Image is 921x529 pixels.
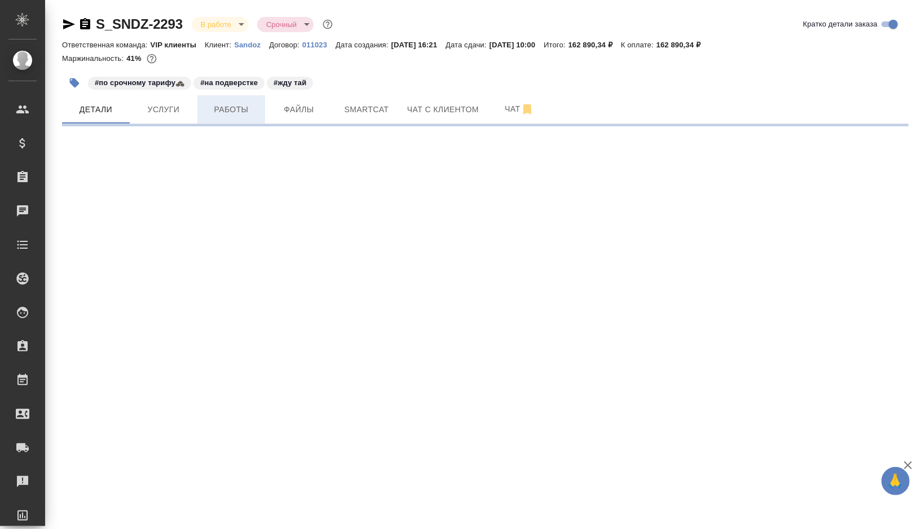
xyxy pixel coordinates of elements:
[62,41,151,49] p: Ответственная команда:
[302,41,336,49] p: 011023
[192,77,266,87] span: на подверстке
[320,17,335,32] button: Доп статусы указывают на важность/срочность заказа
[266,77,314,87] span: жду тай
[490,41,544,49] p: [DATE] 10:00
[257,17,314,32] div: В работе
[544,41,568,49] p: Итого:
[200,77,258,89] p: #на подверстке
[336,41,391,49] p: Дата создания:
[274,77,306,89] p: #жду тай
[302,39,336,49] a: 011023
[62,54,126,63] p: Маржинальность:
[136,103,191,117] span: Услуги
[272,103,326,117] span: Файлы
[126,54,144,63] p: 41%
[446,41,489,49] p: Дата сдачи:
[151,41,205,49] p: VIP клиенты
[803,19,878,30] span: Кратко детали заказа
[234,41,269,49] p: Sandoz
[192,17,248,32] div: В работе
[656,41,709,49] p: 162 890,34 ₽
[234,39,269,49] a: Sandoz
[269,41,302,49] p: Договор:
[205,41,234,49] p: Клиент:
[521,103,534,116] svg: Отписаться
[144,51,159,66] button: 80075.07 RUB;
[263,20,300,29] button: Срочный
[621,41,656,49] p: К оплате:
[69,103,123,117] span: Детали
[62,70,87,95] button: Добавить тэг
[492,102,547,116] span: Чат
[62,17,76,31] button: Скопировать ссылку для ЯМессенджера
[87,77,192,87] span: по срочному тарифу🚓
[78,17,92,31] button: Скопировать ссылку
[882,467,910,495] button: 🙏
[391,41,446,49] p: [DATE] 16:21
[569,41,621,49] p: 162 890,34 ₽
[340,103,394,117] span: Smartcat
[204,103,258,117] span: Работы
[407,103,479,117] span: Чат с клиентом
[95,77,184,89] p: #по срочному тарифу🚓
[197,20,235,29] button: В работе
[96,16,183,32] a: S_SNDZ-2293
[886,469,905,493] span: 🙏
